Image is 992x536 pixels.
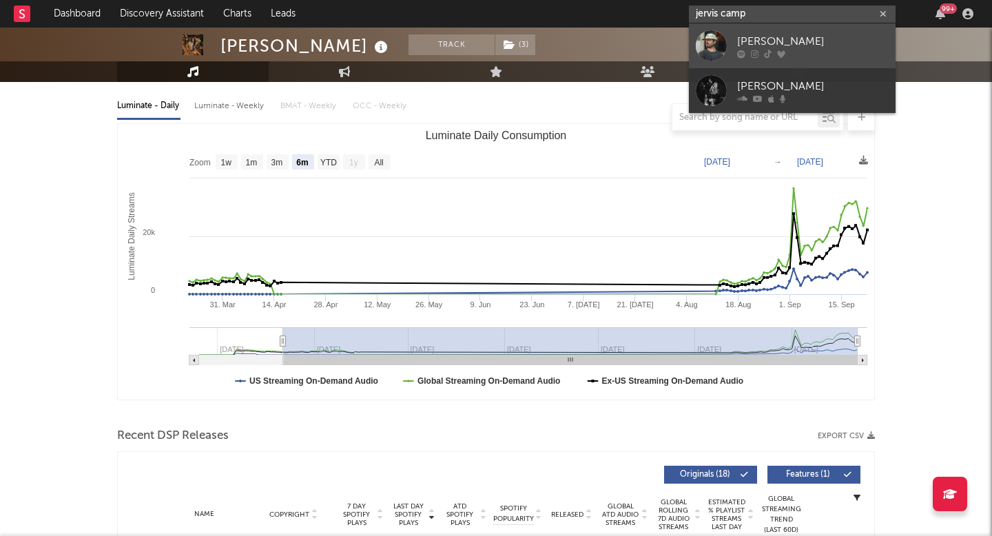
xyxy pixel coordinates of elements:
[442,502,478,527] span: ATD Spotify Plays
[725,300,751,309] text: 18. Aug
[426,130,567,141] text: Luminate Daily Consumption
[774,157,782,167] text: →
[797,157,823,167] text: [DATE]
[390,502,426,527] span: Last Day Spotify Plays
[602,376,744,386] text: Ex-US Streaming On-Demand Audio
[194,94,267,118] div: Luminate - Weekly
[707,498,745,531] span: Estimated % Playlist Streams Last Day
[673,471,736,479] span: Originals ( 18 )
[349,158,358,167] text: 1y
[320,158,337,167] text: YTD
[127,192,136,280] text: Luminate Daily Streams
[151,286,155,294] text: 0
[470,300,490,309] text: 9. Jun
[818,432,875,440] button: Export CSV
[936,8,945,19] button: 99+
[118,124,874,400] svg: Luminate Daily Consumption
[495,34,535,55] button: (3)
[374,158,383,167] text: All
[519,300,544,309] text: 23. Jun
[767,466,860,484] button: Features(1)
[568,300,600,309] text: 7. [DATE]
[495,34,536,55] span: ( 3 )
[189,158,211,167] text: Zoom
[779,300,801,309] text: 1. Sep
[737,78,889,94] div: [PERSON_NAME]
[364,300,391,309] text: 12. May
[262,300,287,309] text: 14. Apr
[737,33,889,50] div: [PERSON_NAME]
[689,68,896,113] a: [PERSON_NAME]
[269,511,309,519] span: Copyright
[143,228,155,236] text: 20k
[689,23,896,68] a: [PERSON_NAME]
[551,511,583,519] span: Released
[940,3,957,14] div: 99 +
[654,498,692,531] span: Global Rolling 7D Audio Streams
[776,471,840,479] span: Features ( 1 )
[117,428,229,444] span: Recent DSP Releases
[493,504,534,524] span: Spotify Popularity
[761,494,802,535] div: Global Streaming Trend (Last 60D)
[159,509,249,519] div: Name
[271,158,283,167] text: 3m
[338,502,375,527] span: 7 Day Spotify Plays
[676,300,697,309] text: 4. Aug
[664,466,757,484] button: Originals(18)
[313,300,338,309] text: 28. Apr
[617,300,654,309] text: 21. [DATE]
[417,376,561,386] text: Global Streaming On-Demand Audio
[704,157,730,167] text: [DATE]
[601,502,639,527] span: Global ATD Audio Streams
[209,300,236,309] text: 31. Mar
[117,94,180,118] div: Luminate - Daily
[221,158,232,167] text: 1w
[689,6,896,23] input: Search for artists
[249,376,378,386] text: US Streaming On-Demand Audio
[415,300,443,309] text: 26. May
[220,34,391,57] div: [PERSON_NAME]
[246,158,258,167] text: 1m
[296,158,308,167] text: 6m
[409,34,495,55] button: Track
[672,112,818,123] input: Search by song name or URL
[829,300,855,309] text: 15. Sep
